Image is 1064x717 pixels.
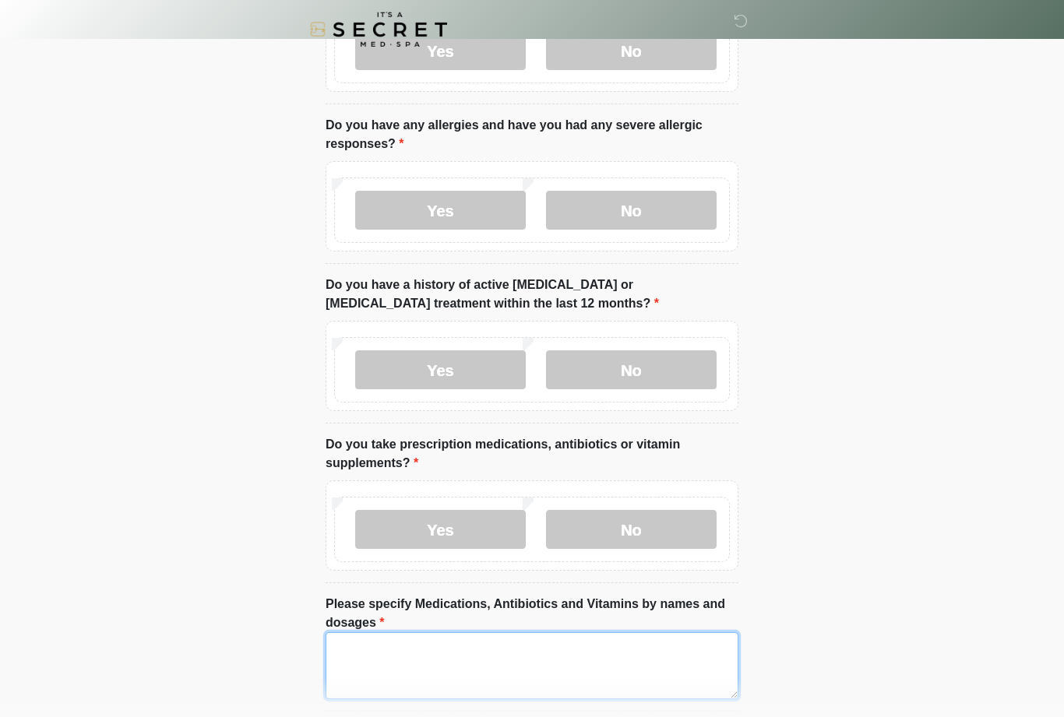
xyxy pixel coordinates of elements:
[546,510,717,549] label: No
[546,350,717,389] label: No
[355,350,526,389] label: Yes
[355,191,526,230] label: Yes
[310,12,447,47] img: It's A Secret Med Spa Logo
[355,510,526,549] label: Yes
[546,191,717,230] label: No
[326,435,738,473] label: Do you take prescription medications, antibiotics or vitamin supplements?
[326,276,738,313] label: Do you have a history of active [MEDICAL_DATA] or [MEDICAL_DATA] treatment within the last 12 mon...
[326,595,738,632] label: Please specify Medications, Antibiotics and Vitamins by names and dosages
[326,116,738,153] label: Do you have any allergies and have you had any severe allergic responses?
